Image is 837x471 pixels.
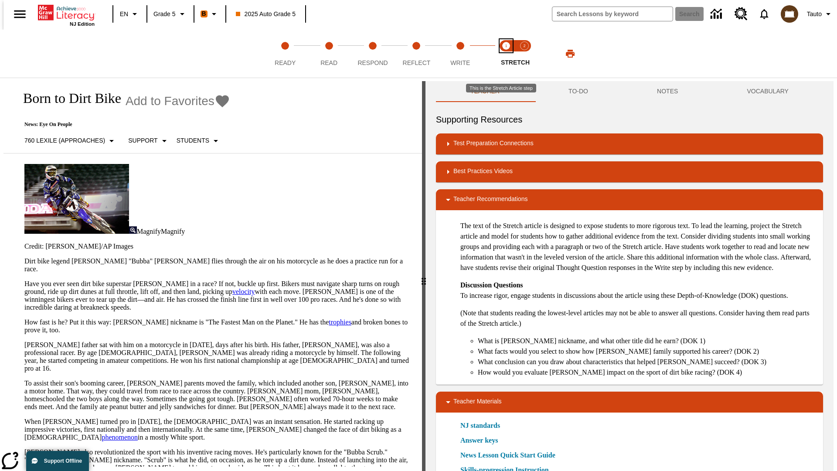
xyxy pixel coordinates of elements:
input: search field [552,7,673,21]
text: 2 [523,44,525,48]
span: Reflect [403,59,431,66]
div: activity [425,81,834,471]
button: Read step 2 of 5 [303,30,354,78]
span: Magnify [161,228,185,235]
span: Respond [357,59,388,66]
p: The text of the Stretch article is designed to expose students to more rigorous text. To lead the... [460,221,816,273]
div: Test Preparation Connections [436,133,823,154]
div: Teacher Materials [436,392,823,413]
button: Ready step 1 of 5 [260,30,310,78]
button: Stretch Respond step 2 of 2 [512,30,537,78]
p: [PERSON_NAME] father sat with him on a motorcycle in [DATE], days after his birth. His father, [P... [24,341,412,372]
li: How would you evaluate [PERSON_NAME] impact on the sport of dirt bike racing? (DOK 4) [478,367,816,378]
div: Instructional Panel Tabs [436,81,823,102]
h1: Born to Dirt Bike [14,90,121,106]
span: Add to Favorites [126,94,214,108]
button: TO-DO [534,81,623,102]
a: phenomenon [102,433,138,441]
button: Profile/Settings [803,6,837,22]
span: NJ Edition [70,21,95,27]
p: (Note that students reading the lowest-level articles may not be able to answer all questions. Co... [460,308,816,329]
a: Data Center [705,2,729,26]
p: News: Eye On People [14,121,230,128]
button: VOCABULARY [712,81,823,102]
li: What is [PERSON_NAME] nickname, and what other title did he earn? (DOK 1) [478,336,816,346]
h6: Supporting Resources [436,113,823,126]
span: Support Offline [44,458,82,464]
span: Tauto [807,10,822,19]
p: Best Practices Videos [453,167,513,177]
span: 2025 Auto Grade 5 [236,10,296,19]
p: Teacher Materials [453,397,502,407]
button: Print [556,46,584,61]
p: To assist their son's booming career, [PERSON_NAME] parents moved the family, which included anot... [24,379,412,411]
button: Teacher [436,81,534,102]
p: How fast is he? Put it this way: [PERSON_NAME] nickname is "The Fastest Man on the Planet." He ha... [24,318,412,334]
span: Magnify [137,228,161,235]
div: reading [3,81,422,467]
p: Teacher Recommendations [453,195,527,205]
text: 1 [505,44,507,48]
button: Language: EN, Select a language [116,6,144,22]
button: Support Offline [26,451,89,471]
a: Answer keys, Will open in new browser window or tab [460,435,498,446]
span: EN [120,10,128,19]
button: Select Student [173,133,225,149]
p: Dirt bike legend [PERSON_NAME] "Bubba" [PERSON_NAME] flies through the air on his motorcycle as h... [24,257,412,273]
p: 760 Lexile (Approaches) [24,136,105,145]
img: Motocross racer James Stewart flies through the air on his dirt bike. [24,164,129,234]
div: This is the Stretch Article step [466,84,536,92]
span: Ready [275,59,296,66]
a: NJ standards [460,420,505,431]
strong: Discussion Questions [460,281,523,289]
button: Select Lexile, 760 Lexile (Approaches) [21,133,120,149]
img: Magnify [129,226,137,234]
button: Open side menu [7,1,33,27]
button: Reflect step 4 of 5 [391,30,442,78]
a: velocity [232,288,255,295]
button: Add to Favorites - Born to Dirt Bike [126,93,230,109]
button: Select a new avatar [776,3,803,25]
p: Test Preparation Connections [453,139,534,149]
button: Stretch Read step 1 of 2 [493,30,519,78]
div: Press Enter or Spacebar and then press right and left arrow keys to move the slider [422,81,425,471]
button: Scaffolds, Support [125,133,173,149]
a: Notifications [753,3,776,25]
p: Support [128,136,157,145]
button: Respond step 3 of 5 [347,30,398,78]
p: Credit: [PERSON_NAME]/AP Images [24,242,412,250]
span: Grade 5 [153,10,176,19]
div: Best Practices Videos [436,161,823,182]
button: Boost Class color is orange. Change class color [197,6,223,22]
button: Write step 5 of 5 [435,30,486,78]
li: What conclusion can you draw about characteristics that helped [PERSON_NAME] succeed? (DOK 3) [478,357,816,367]
a: News Lesson Quick Start Guide, Will open in new browser window or tab [460,450,555,461]
p: Have you ever seen dirt bike superstar [PERSON_NAME] in a race? If not, buckle up first. Bikers m... [24,280,412,311]
p: When [PERSON_NAME] turned pro in [DATE], the [DEMOGRAPHIC_DATA] was an instant sensation. He star... [24,418,412,441]
button: NOTES [623,81,712,102]
div: Home [38,3,95,27]
span: Write [450,59,470,66]
button: Grade: Grade 5, Select a grade [150,6,191,22]
a: trophies [329,318,351,326]
a: Resource Center, Will open in new tab [729,2,753,26]
li: What facts would you select to show how [PERSON_NAME] family supported his career? (DOK 2) [478,346,816,357]
span: STRETCH [501,59,530,66]
p: To increase rigor, engage students in discussions about the article using these Depth-of-Knowledg... [460,280,816,301]
p: Students [177,136,209,145]
div: Teacher Recommendations [436,189,823,210]
span: B [202,8,206,19]
span: Read [320,59,337,66]
img: avatar image [781,5,798,23]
